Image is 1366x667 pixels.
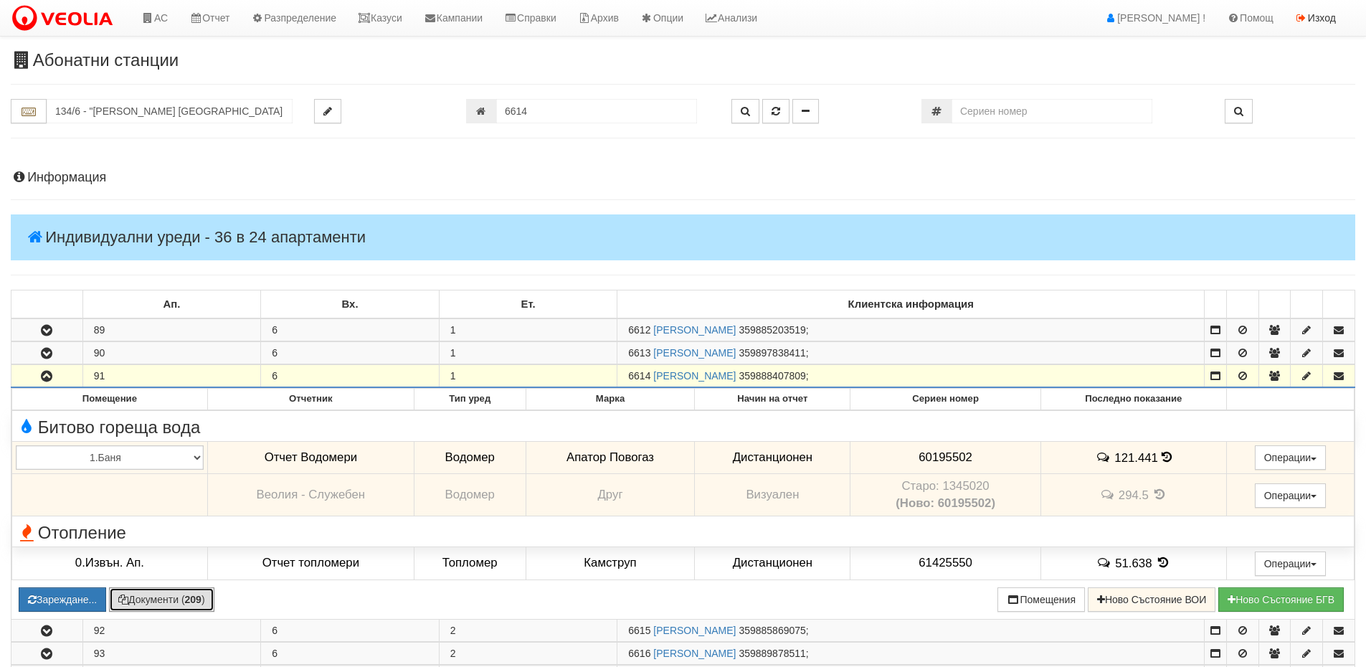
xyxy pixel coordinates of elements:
[628,648,650,659] span: Партида №
[261,642,440,664] td: 6
[261,318,440,341] td: 6
[1115,556,1152,569] span: 51.638
[997,587,1085,612] button: Помещения
[1152,488,1168,501] span: История на показанията
[628,370,650,382] span: Партида №
[695,389,850,410] th: Начин на отчет
[82,290,261,319] td: Ап.: No sort applied, sorting is disabled
[82,619,261,641] td: 92
[1255,552,1327,576] button: Операции
[82,318,261,341] td: 89
[1226,290,1258,319] td: : No sort applied, sorting is disabled
[695,547,850,580] td: Дистанционен
[1258,290,1291,319] td: : No sort applied, sorting is disabled
[1096,556,1115,569] span: История на забележките
[695,441,850,474] td: Дистанционен
[695,474,850,516] td: Визуален
[1218,587,1344,612] button: Новo Състояние БГВ
[439,290,617,319] td: Ет.: No sort applied, sorting is disabled
[261,619,440,641] td: 6
[896,496,995,510] b: (Ново: 60195502)
[12,389,208,410] th: Помещение
[82,342,261,364] td: 90
[496,99,697,123] input: Партида №
[739,347,805,359] span: 359897838411
[653,347,736,359] a: [PERSON_NAME]
[414,389,526,410] th: Тип уред
[653,324,736,336] a: [PERSON_NAME]
[109,587,214,612] button: Документи (209)
[1291,290,1323,319] td: : No sort applied, sorting is disabled
[628,324,650,336] span: Партида №
[617,318,1205,341] td: ;
[1323,290,1355,319] td: : No sort applied, sorting is disabled
[450,324,456,336] span: 1
[1040,389,1226,410] th: Последно показание
[342,298,359,310] b: Вх.
[850,474,1040,516] td: Устройство със сериен номер 1345020 беше подменено от устройство със сериен номер 60195502
[47,99,293,123] input: Абонатна станция
[739,370,805,382] span: 359888407809
[262,556,359,569] span: Отчет топломери
[11,214,1355,260] h4: Индивидуални уреди - 36 в 24 апартаменти
[952,99,1152,123] input: Сериен номер
[414,547,526,580] td: Топломер
[257,488,366,501] span: Веолия - Служебен
[848,298,974,310] b: Клиентска информация
[739,648,805,659] span: 359889878511
[450,648,456,659] span: 2
[1255,483,1327,508] button: Операции
[653,625,736,636] a: [PERSON_NAME]
[617,290,1205,319] td: Клиентска информация: No sort applied, sorting is disabled
[521,298,536,310] b: Ет.
[628,347,650,359] span: Партида №
[850,389,1040,410] th: Сериен номер
[11,4,120,34] img: VeoliaLogo.png
[739,324,805,336] span: 359885203519
[261,342,440,364] td: 6
[1255,445,1327,470] button: Операции
[628,625,650,636] span: Партида №
[265,450,357,464] span: Отчет Водомери
[19,587,106,612] button: Зареждане...
[526,547,695,580] td: Камструп
[1205,290,1227,319] td: : No sort applied, sorting is disabled
[1114,450,1158,464] span: 121.441
[617,619,1205,641] td: ;
[653,370,736,382] a: [PERSON_NAME]
[82,642,261,664] td: 93
[617,342,1205,364] td: ;
[450,347,456,359] span: 1
[653,648,736,659] a: [PERSON_NAME]
[185,594,201,605] b: 209
[450,625,456,636] span: 2
[739,625,805,636] span: 359885869075
[261,290,440,319] td: Вх.: No sort applied, sorting is disabled
[1096,450,1114,464] span: История на забележките
[261,365,440,388] td: 6
[207,389,414,410] th: Отчетник
[919,450,972,464] span: 60195502
[526,441,695,474] td: Апатор Повогаз
[1155,556,1171,569] span: История на показанията
[414,474,526,516] td: Водомер
[12,547,208,580] td: 0.Извън. Ап.
[11,290,83,319] td: : No sort applied, sorting is disabled
[1100,488,1119,501] span: История на забележките
[919,556,972,569] span: 61425550
[11,51,1355,70] h3: Абонатни станции
[1119,488,1149,502] span: 294.5
[82,365,261,388] td: 91
[1162,450,1172,464] span: История на показанията
[526,389,695,410] th: Марка
[526,474,695,516] td: Друг
[617,642,1205,664] td: ;
[617,365,1205,388] td: ;
[450,370,456,382] span: 1
[11,171,1355,185] h4: Информация
[16,524,126,542] span: Отопление
[1088,587,1215,612] button: Ново Състояние ВОИ
[16,418,200,437] span: Битово гореща вода
[163,298,181,310] b: Ап.
[414,441,526,474] td: Водомер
